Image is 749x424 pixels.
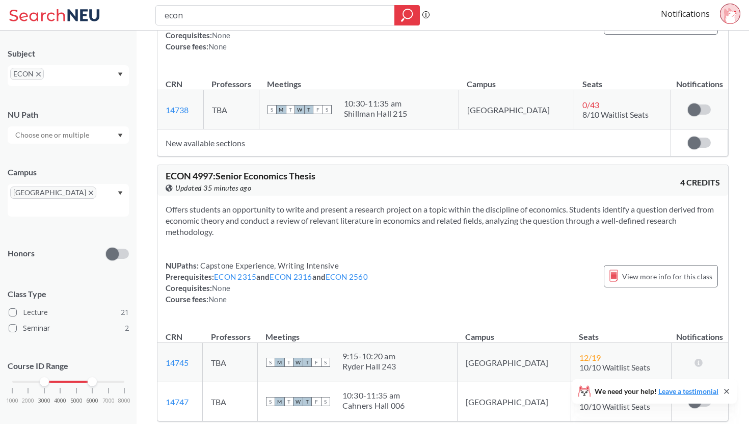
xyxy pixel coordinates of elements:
[582,110,649,119] span: 8/10 Waitlist Seats
[312,358,321,367] span: F
[293,397,303,406] span: W
[313,105,323,114] span: F
[284,358,293,367] span: T
[10,187,96,199] span: [GEOGRAPHIC_DATA]X to remove pill
[321,358,330,367] span: S
[671,321,728,343] th: Notifications
[70,398,83,404] span: 5000
[199,261,339,270] span: Capstone Experience, Writing Intensive
[166,397,189,407] a: 14747
[8,126,129,144] div: Dropdown arrow
[86,398,98,404] span: 6000
[9,306,129,319] label: Lecture
[457,321,571,343] th: Campus
[671,68,728,90] th: Notifications
[342,361,396,372] div: Ryder Hall 243
[579,362,650,372] span: 10/10 Waitlist Seats
[304,105,313,114] span: T
[401,8,413,22] svg: magnifying glass
[267,105,277,114] span: S
[342,401,405,411] div: Cahners Hall 006
[22,398,34,404] span: 2000
[459,68,574,90] th: Campus
[9,322,129,335] label: Seminar
[125,323,129,334] span: 2
[121,307,129,318] span: 21
[102,398,115,404] span: 7000
[166,204,720,237] section: Offers students an opportunity to write and present a research project on a topic within the disc...
[574,68,671,90] th: Seats
[10,129,96,141] input: Choose one or multiple
[8,167,129,178] div: Campus
[321,397,330,406] span: S
[118,72,123,76] svg: Dropdown arrow
[8,48,129,59] div: Subject
[164,7,387,24] input: Class, professor, course number, "phrase"
[10,68,44,80] span: ECONX to remove pill
[212,283,230,293] span: None
[8,288,129,300] span: Class Type
[203,382,258,421] td: TBA
[266,397,275,406] span: S
[208,42,227,51] span: None
[394,5,420,25] div: magnifying glass
[266,358,275,367] span: S
[457,343,571,382] td: [GEOGRAPHIC_DATA]
[157,129,671,156] td: New available sections
[54,398,66,404] span: 4000
[595,388,718,395] span: We need your help!
[36,72,41,76] svg: X to remove pill
[89,191,93,195] svg: X to remove pill
[295,105,304,114] span: W
[203,343,258,382] td: TBA
[661,8,710,19] a: Notifications
[118,134,123,138] svg: Dropdown arrow
[323,105,332,114] span: S
[259,68,459,90] th: Meetings
[166,105,189,115] a: 14738
[286,105,295,114] span: T
[166,78,182,90] div: CRN
[8,248,35,259] p: Honors
[6,398,18,404] span: 1000
[203,321,258,343] th: Professors
[342,390,405,401] div: 10:30 - 11:35 am
[166,331,182,342] div: CRN
[203,68,259,90] th: Professors
[579,353,601,362] span: 12 / 19
[582,100,599,110] span: 0 / 43
[303,358,312,367] span: T
[8,109,129,120] div: NU Path
[166,260,368,305] div: NUPaths: Prerequisites: and and Corequisites: Course fees:
[312,397,321,406] span: F
[457,382,571,421] td: [GEOGRAPHIC_DATA]
[658,387,718,395] a: Leave a testimonial
[344,98,407,109] div: 10:30 - 11:35 am
[38,398,50,404] span: 3000
[175,182,251,194] span: Updated 35 minutes ago
[166,170,315,181] span: ECON 4997 : Senior Economics Thesis
[284,397,293,406] span: T
[571,321,671,343] th: Seats
[212,31,230,40] span: None
[8,184,129,217] div: [GEOGRAPHIC_DATA]X to remove pillDropdown arrow
[270,272,312,281] a: ECON 2316
[203,90,259,129] td: TBA
[118,398,130,404] span: 8000
[342,351,396,361] div: 9:15 - 10:20 am
[622,270,712,283] span: View more info for this class
[118,191,123,195] svg: Dropdown arrow
[275,358,284,367] span: M
[8,65,129,86] div: ECONX to remove pillDropdown arrow
[277,105,286,114] span: M
[303,397,312,406] span: T
[579,402,650,411] span: 10/10 Waitlist Seats
[680,177,720,188] span: 4 CREDITS
[326,272,368,281] a: ECON 2560
[275,397,284,406] span: M
[257,321,457,343] th: Meetings
[214,272,256,281] a: ECON 2315
[344,109,407,119] div: Shillman Hall 215
[208,295,227,304] span: None
[8,360,129,372] p: Course ID Range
